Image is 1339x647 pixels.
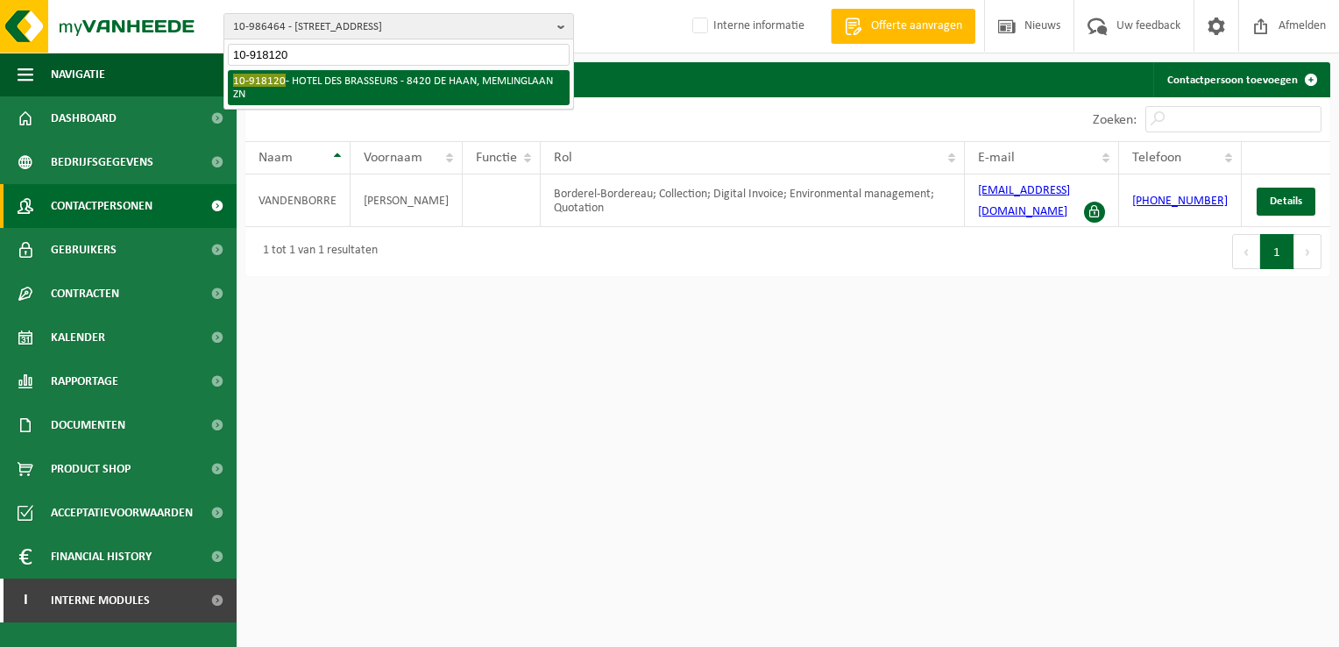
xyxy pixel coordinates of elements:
span: Rapportage [51,359,118,403]
button: 10-986464 - [STREET_ADDRESS] [223,13,574,39]
td: VANDENBORRE [245,174,351,227]
a: [EMAIL_ADDRESS][DOMAIN_NAME] [978,184,1070,218]
span: Telefoon [1132,151,1181,165]
span: Naam [259,151,293,165]
a: Contactpersoon toevoegen [1153,62,1328,97]
span: E-mail [978,151,1015,165]
span: Product Shop [51,447,131,491]
label: Interne informatie [689,13,804,39]
span: Kalender [51,316,105,359]
label: Zoeken: [1093,113,1137,127]
button: 1 [1260,234,1294,269]
span: Navigatie [51,53,105,96]
td: [PERSON_NAME] [351,174,463,227]
input: Zoeken naar gekoppelde vestigingen [228,44,570,66]
span: Details [1270,196,1302,207]
button: Previous [1232,234,1260,269]
span: 10-918120 [233,74,286,87]
span: Documenten [51,403,125,447]
span: Voornaam [364,151,422,165]
span: Contracten [51,272,119,316]
span: Contactpersonen [51,184,152,228]
div: 1 tot 1 van 1 resultaten [254,236,378,267]
span: Bedrijfsgegevens [51,140,153,184]
li: - HOTEL DES BRASSEURS - 8420 DE HAAN, MEMLINGLAAN ZN [228,70,570,105]
td: Borderel-Bordereau; Collection; Digital Invoice; Environmental management; Quotation [541,174,966,227]
span: 10-986464 - [STREET_ADDRESS] [233,14,550,40]
span: Financial History [51,535,152,579]
button: Next [1294,234,1321,269]
span: Rol [554,151,572,165]
a: [PHONE_NUMBER] [1132,195,1228,208]
span: Interne modules [51,579,150,622]
a: Offerte aanvragen [831,9,975,44]
span: Acceptatievoorwaarden [51,491,193,535]
a: Details [1257,188,1315,216]
span: Dashboard [51,96,117,140]
span: I [18,579,33,622]
span: Gebruikers [51,228,117,272]
span: Functie [476,151,517,165]
span: Offerte aanvragen [867,18,967,35]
